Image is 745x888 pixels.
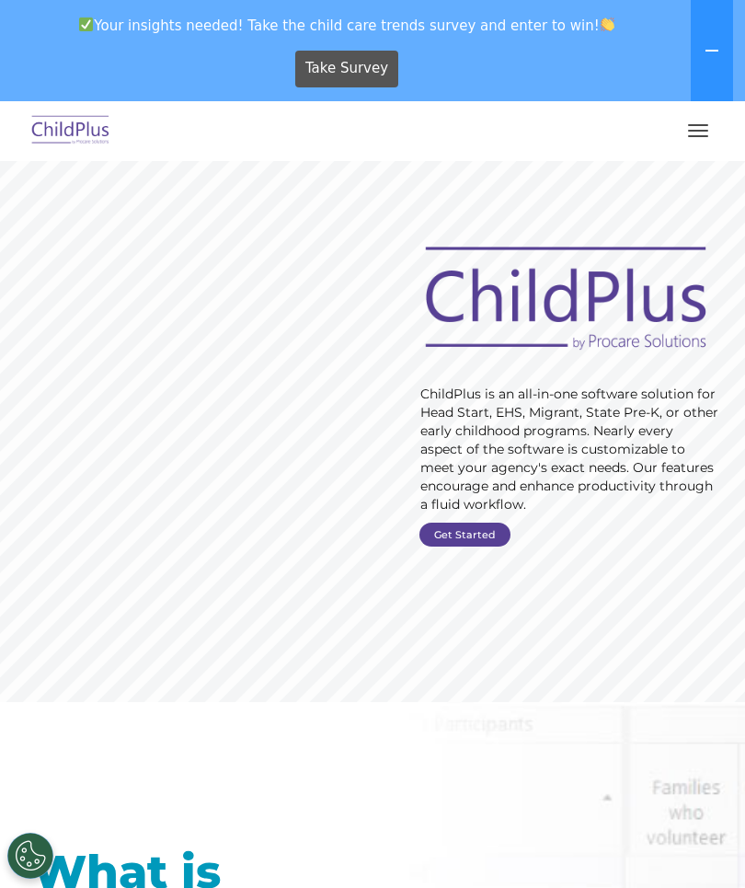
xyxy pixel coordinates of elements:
[420,385,718,513] rs-layer: ChildPlus is an all-in-one software solution for Head Start, EHS, Migrant, State Pre-K, or other ...
[295,51,399,87] a: Take Survey
[305,52,388,85] span: Take Survey
[79,17,93,31] img: ✅
[419,523,510,547] a: Get Started
[7,833,53,879] button: Cookies Settings
[601,17,614,31] img: 👏
[28,110,114,153] img: ChildPlus by Procare Solutions
[7,7,687,43] span: Your insights needed! Take the child care trends survey and enter to win!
